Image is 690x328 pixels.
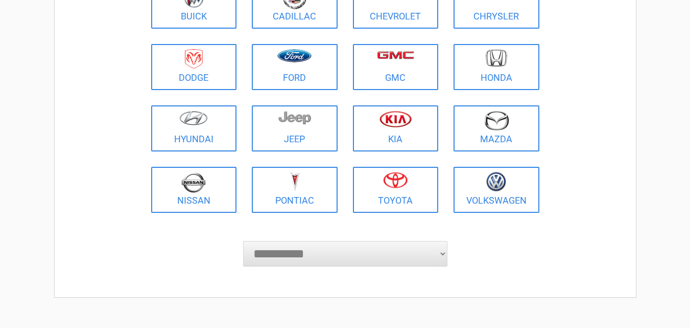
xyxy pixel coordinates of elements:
a: Dodge [151,44,237,90]
img: pontiac [290,172,300,191]
a: GMC [353,44,439,90]
a: Mazda [454,105,539,151]
img: volkswagen [486,172,506,192]
img: mazda [484,111,509,130]
a: Nissan [151,167,237,213]
a: Honda [454,44,539,90]
img: dodge [185,49,203,69]
img: kia [379,111,412,127]
img: gmc [377,51,414,59]
img: toyota [383,172,408,188]
a: Kia [353,105,439,151]
img: hyundai [179,111,208,125]
img: jeep [278,111,311,125]
img: honda [486,49,507,67]
a: Toyota [353,167,439,213]
a: Volkswagen [454,167,539,213]
a: Ford [252,44,338,90]
img: ford [277,49,312,62]
a: Jeep [252,105,338,151]
a: Hyundai [151,105,237,151]
img: nissan [181,172,206,193]
a: Pontiac [252,167,338,213]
